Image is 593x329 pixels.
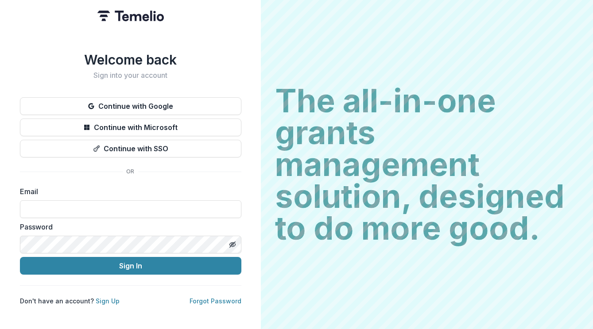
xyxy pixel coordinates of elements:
[20,71,241,80] h2: Sign into your account
[20,296,120,306] p: Don't have an account?
[20,222,236,232] label: Password
[20,257,241,275] button: Sign In
[20,119,241,136] button: Continue with Microsoft
[20,52,241,68] h1: Welcome back
[20,140,241,157] button: Continue with SSO
[97,11,164,21] img: Temelio
[96,297,120,305] a: Sign Up
[190,297,241,305] a: Forgot Password
[225,237,240,252] button: Toggle password visibility
[20,186,236,197] label: Email
[20,97,241,115] button: Continue with Google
